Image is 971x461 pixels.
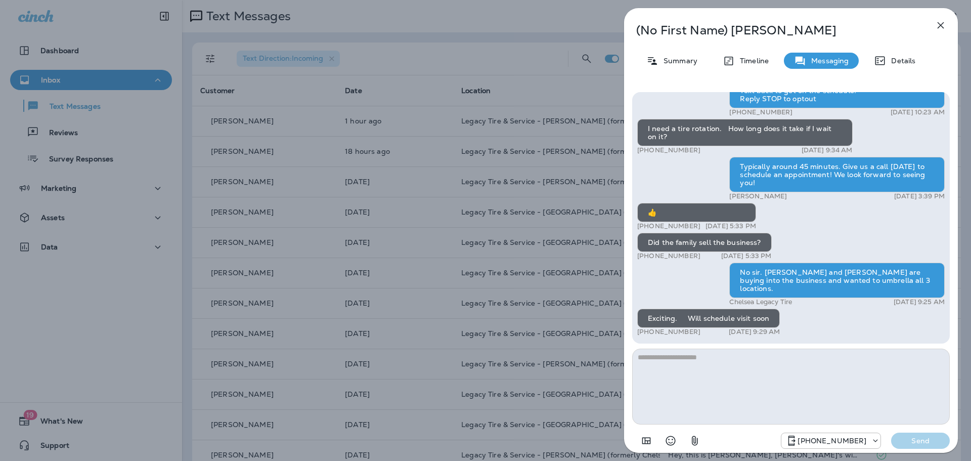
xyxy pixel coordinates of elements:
[658,57,697,65] p: Summary
[802,146,853,154] p: [DATE] 9:34 AM
[729,192,787,200] p: [PERSON_NAME]
[729,328,780,336] p: [DATE] 9:29 AM
[637,203,756,222] div: 👍
[637,222,700,230] p: [PHONE_NUMBER]
[636,431,656,451] button: Add in a premade template
[637,233,772,252] div: Did the family sell the business?
[806,57,849,65] p: Messaging
[894,298,945,306] p: [DATE] 9:25 AM
[721,252,772,260] p: [DATE] 5:33 PM
[729,263,945,298] div: No sir. [PERSON_NAME] and [PERSON_NAME] are buying into the business and wanted to umbrella all 3...
[660,431,681,451] button: Select an emoji
[636,23,912,37] p: (No First Name) [PERSON_NAME]
[781,435,880,447] div: +1 (205) 606-2088
[729,108,792,116] p: [PHONE_NUMBER]
[637,146,700,154] p: [PHONE_NUMBER]
[729,298,792,306] p: Chelsea Legacy Tire
[886,57,915,65] p: Details
[705,222,756,230] p: [DATE] 5:33 PM
[798,437,866,445] p: [PHONE_NUMBER]
[729,157,945,192] div: Typically around 45 minutes. Give us a call [DATE] to schedule an appointment! We look forward to...
[637,252,700,260] p: [PHONE_NUMBER]
[894,192,945,200] p: [DATE] 3:39 PM
[637,328,700,336] p: [PHONE_NUMBER]
[735,57,769,65] p: Timeline
[891,108,945,116] p: [DATE] 10:23 AM
[637,309,780,328] div: Exciting. Will schedule visit soon
[637,119,853,146] div: I need a tire rotation. How long does it take if I wait on it?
